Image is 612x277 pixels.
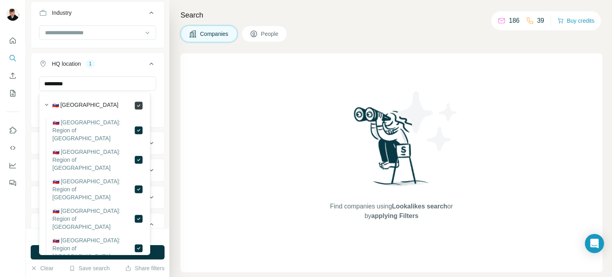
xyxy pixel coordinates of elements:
[392,85,463,157] img: Surfe Illustration - Stars
[31,54,164,77] button: HQ location1
[52,60,81,68] div: HQ location
[6,176,19,190] button: Feedback
[31,215,164,237] button: Keywords
[31,264,53,272] button: Clear
[537,16,544,26] p: 39
[31,188,164,207] button: Technologies
[6,86,19,100] button: My lists
[125,264,165,272] button: Share filters
[31,134,164,153] button: Annual revenue ($)
[53,236,134,260] label: 🇸🇰 [GEOGRAPHIC_DATA]: Region of [GEOGRAPHIC_DATA]
[53,118,134,142] label: 🇸🇰 [GEOGRAPHIC_DATA]: Region of [GEOGRAPHIC_DATA]
[69,264,110,272] button: Save search
[53,177,134,201] label: 🇸🇰 [GEOGRAPHIC_DATA]: Region of [GEOGRAPHIC_DATA]
[53,207,134,231] label: 🇸🇰 [GEOGRAPHIC_DATA]: Region of [GEOGRAPHIC_DATA]
[6,158,19,173] button: Dashboard
[6,33,19,48] button: Quick start
[328,202,455,221] span: Find companies using or by
[557,15,594,26] button: Buy credits
[509,16,520,26] p: 186
[52,101,119,110] label: 🇸🇰 [GEOGRAPHIC_DATA]
[31,3,164,26] button: Industry
[31,245,165,259] button: Run search
[31,161,164,180] button: Employees (size)
[6,51,19,65] button: Search
[52,9,72,17] div: Industry
[585,234,604,253] div: Open Intercom Messenger
[261,30,279,38] span: People
[6,123,19,138] button: Use Surfe on LinkedIn
[371,212,418,219] span: applying Filters
[86,60,95,67] div: 1
[180,10,602,21] h4: Search
[350,105,433,194] img: Surfe Illustration - Woman searching with binoculars
[6,8,19,21] img: Avatar
[392,203,447,210] span: Lookalikes search
[6,141,19,155] button: Use Surfe API
[200,30,229,38] span: Companies
[53,148,134,172] label: 🇸🇰 [GEOGRAPHIC_DATA]: Region of [GEOGRAPHIC_DATA]
[6,69,19,83] button: Enrich CSV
